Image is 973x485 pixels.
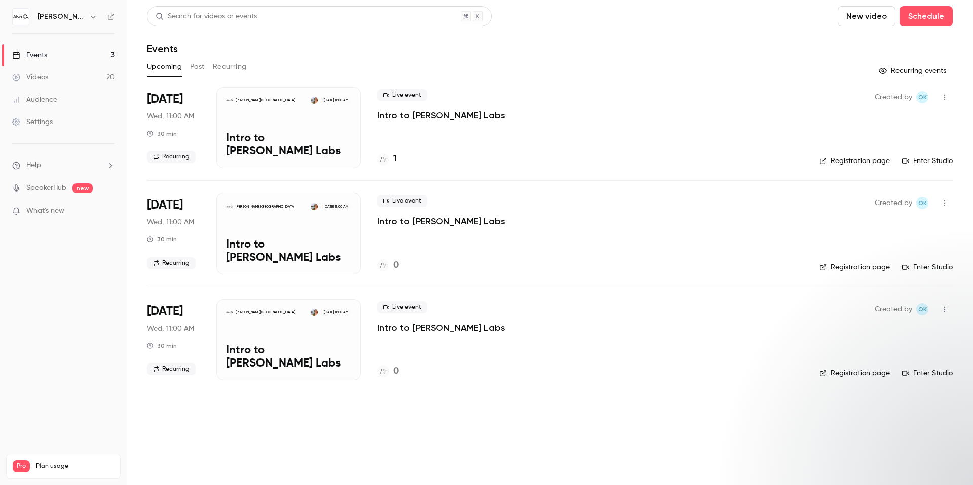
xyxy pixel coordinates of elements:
[26,206,64,216] span: What's new
[311,97,318,104] img: Orla Kearney
[12,117,53,127] div: Settings
[918,91,927,103] span: OK
[320,203,351,210] span: [DATE] 11:00 AM
[819,368,890,378] a: Registration page
[377,259,399,272] a: 0
[916,91,928,103] span: Orla Kearney
[377,89,427,101] span: Live event
[226,203,233,210] img: Intro to Alva Labs
[918,197,927,209] span: OK
[320,309,351,316] span: [DATE] 11:00 AM
[38,12,85,22] h6: [PERSON_NAME][GEOGRAPHIC_DATA]
[216,299,361,380] a: Intro to Alva Labs[PERSON_NAME][GEOGRAPHIC_DATA]Orla Kearney[DATE] 11:00 AMIntro to [PERSON_NAME]...
[12,160,115,171] li: help-dropdown-opener
[72,183,93,193] span: new
[377,109,505,122] a: Intro to [PERSON_NAME] Labs
[900,6,953,26] button: Schedule
[393,152,397,166] h4: 1
[226,238,351,265] p: Intro to [PERSON_NAME] Labs
[13,460,30,472] span: Pro
[377,215,505,227] a: Intro to [PERSON_NAME] Labs
[12,50,47,60] div: Events
[147,59,182,75] button: Upcoming
[377,301,427,313] span: Live event
[147,217,194,227] span: Wed, 11:00 AM
[875,91,912,103] span: Created by
[216,193,361,274] a: Intro to Alva Labs[PERSON_NAME][GEOGRAPHIC_DATA]Orla Kearney[DATE] 11:00 AMIntro to [PERSON_NAME]...
[311,203,318,210] img: Orla Kearney
[874,63,953,79] button: Recurring events
[147,324,194,334] span: Wed, 11:00 AM
[226,344,351,371] p: Intro to [PERSON_NAME] Labs
[147,342,177,350] div: 30 min
[377,152,397,166] a: 1
[902,262,953,272] a: Enter Studio
[147,303,183,319] span: [DATE]
[902,368,953,378] a: Enter Studio
[377,195,427,207] span: Live event
[147,111,194,122] span: Wed, 11:00 AM
[147,235,177,244] div: 30 min
[226,309,233,316] img: Intro to Alva Labs
[236,98,295,103] p: [PERSON_NAME][GEOGRAPHIC_DATA]
[875,197,912,209] span: Created by
[916,197,928,209] span: Orla Kearney
[147,151,196,163] span: Recurring
[393,365,399,378] h4: 0
[12,95,57,105] div: Audience
[147,197,183,213] span: [DATE]
[13,9,29,25] img: Alva Academy
[147,91,183,107] span: [DATE]
[147,87,200,168] div: Oct 22 Wed, 11:00 AM (Europe/Stockholm)
[902,156,953,166] a: Enter Studio
[377,321,505,334] a: Intro to [PERSON_NAME] Labs
[147,299,200,380] div: Dec 17 Wed, 11:00 AM (Europe/Stockholm)
[156,11,257,22] div: Search for videos or events
[236,310,295,315] p: [PERSON_NAME][GEOGRAPHIC_DATA]
[147,43,178,55] h1: Events
[875,303,912,315] span: Created by
[226,132,351,158] p: Intro to [PERSON_NAME] Labs
[838,6,895,26] button: New video
[12,72,48,83] div: Videos
[147,130,177,138] div: 30 min
[147,257,196,269] span: Recurring
[819,262,890,272] a: Registration page
[213,59,247,75] button: Recurring
[377,365,399,378] a: 0
[311,309,318,316] img: Orla Kearney
[819,156,890,166] a: Registration page
[236,204,295,209] p: [PERSON_NAME][GEOGRAPHIC_DATA]
[393,259,399,272] h4: 0
[216,87,361,168] a: Intro to Alva Labs[PERSON_NAME][GEOGRAPHIC_DATA]Orla Kearney[DATE] 11:00 AMIntro to [PERSON_NAME]...
[190,59,205,75] button: Past
[916,303,928,315] span: Orla Kearney
[918,303,927,315] span: OK
[226,97,233,104] img: Intro to Alva Labs
[147,193,200,274] div: Nov 26 Wed, 11:00 AM (Europe/Stockholm)
[147,363,196,375] span: Recurring
[320,97,351,104] span: [DATE] 11:00 AM
[36,462,114,470] span: Plan usage
[26,183,66,193] a: SpeakerHub
[26,160,41,171] span: Help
